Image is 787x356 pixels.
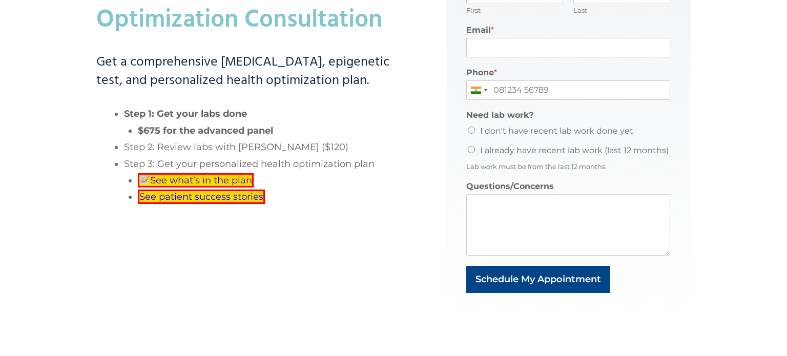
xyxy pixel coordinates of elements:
[124,108,247,119] strong: Step 1: Get your labs done
[138,190,265,204] a: See patient success stories
[480,145,669,155] label: I already have recent lab work (last 12 months)
[138,125,273,136] strong: $675 for the advanced panel
[466,162,670,171] div: Lab work must be from the last 12 months.
[466,110,670,121] label: Need lab work?
[140,175,149,184] img: 📝
[466,25,670,36] label: Email
[573,6,670,15] label: Last
[466,266,610,293] button: Schedule My Appointment
[96,53,405,91] h3: Get a comprehensive [MEDICAL_DATA], epigenetic test, and personalized health optimization plan.
[466,6,563,15] label: First
[466,80,670,100] input: 081234 56789
[467,81,490,99] div: India (भारत): +91
[466,181,670,192] label: Questions/Concerns
[138,173,254,187] a: See what’s in the plan
[124,139,405,155] li: Step 2: Review labs with [PERSON_NAME] ($120)
[466,68,670,78] label: Phone
[124,156,405,205] li: Step 3: Get your personalized health optimization plan
[480,126,633,136] label: I don't have recent lab work done yet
